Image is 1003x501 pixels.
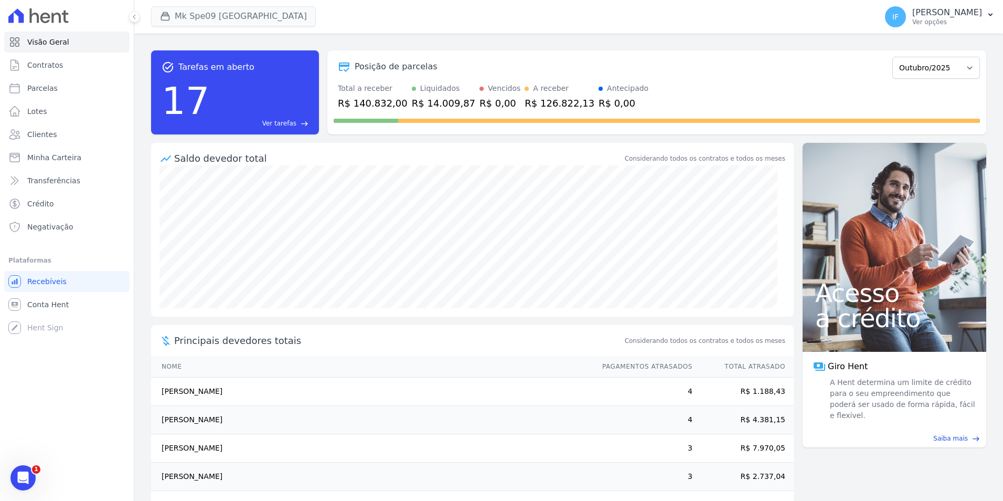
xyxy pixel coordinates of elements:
span: task_alt [162,61,174,74]
span: Lotes [27,106,47,117]
div: Antecipado [607,83,648,94]
div: Liquidados [420,83,460,94]
a: Ver tarefas east [214,119,308,128]
iframe: Intercom live chat [10,465,36,490]
span: Considerando todos os contratos e todos os meses [625,336,785,346]
span: Recebíveis [27,276,67,287]
span: Crédito [27,199,54,209]
td: 4 [592,378,693,406]
span: east [972,435,980,443]
td: [PERSON_NAME] [151,463,592,491]
div: R$ 126.822,13 [525,96,594,110]
span: A Hent determina um limite de crédito para o seu empreendimento que poderá ser usado de forma ráp... [828,377,976,421]
div: Plataformas [8,254,125,267]
a: Negativação [4,216,130,237]
button: IF [PERSON_NAME] Ver opções [877,2,1003,32]
span: Clientes [27,129,57,140]
div: A receber [533,83,569,94]
span: Tarefas em aberto [178,61,254,74]
a: Contratos [4,55,130,76]
td: 4 [592,406,693,434]
a: Transferências [4,170,130,191]
span: Minha Carteira [27,152,81,163]
td: R$ 4.381,15 [693,406,794,434]
button: Mk Spe09 [GEOGRAPHIC_DATA] [151,6,316,26]
a: Visão Geral [4,32,130,53]
div: R$ 14.009,87 [412,96,475,110]
td: [PERSON_NAME] [151,434,592,463]
span: Ver tarefas [262,119,296,128]
a: Parcelas [4,78,130,99]
a: Crédito [4,193,130,214]
span: Negativação [27,222,73,232]
a: Recebíveis [4,271,130,292]
span: a crédito [815,306,974,331]
span: 1 [32,465,40,474]
a: Saiba mais east [809,434,980,443]
a: Conta Hent [4,294,130,315]
th: Pagamentos Atrasados [592,356,693,378]
span: IF [892,13,899,20]
td: [PERSON_NAME] [151,378,592,406]
span: Transferências [27,175,80,186]
td: R$ 7.970,05 [693,434,794,463]
p: [PERSON_NAME] [912,7,982,18]
span: Saiba mais [933,434,968,443]
span: Visão Geral [27,37,69,47]
span: Parcelas [27,83,58,93]
a: Lotes [4,101,130,122]
div: 17 [162,74,210,128]
a: Minha Carteira [4,147,130,168]
td: [PERSON_NAME] [151,406,592,434]
span: east [301,120,308,128]
div: Saldo devedor total [174,151,623,165]
td: R$ 2.737,04 [693,463,794,491]
th: Total Atrasado [693,356,794,378]
span: Contratos [27,60,63,70]
p: Ver opções [912,18,982,26]
span: Acesso [815,280,974,306]
div: Total a receber [338,83,408,94]
span: Conta Hent [27,299,69,310]
span: Principais devedores totais [174,333,623,348]
td: R$ 1.188,43 [693,378,794,406]
td: 3 [592,434,693,463]
div: Considerando todos os contratos e todos os meses [625,154,785,163]
div: R$ 140.832,00 [338,96,408,110]
a: Clientes [4,124,130,145]
th: Nome [151,356,592,378]
div: R$ 0,00 [479,96,520,110]
span: Giro Hent [828,360,868,373]
div: Posição de parcelas [355,60,438,73]
div: Vencidos [488,83,520,94]
div: R$ 0,00 [599,96,648,110]
td: 3 [592,463,693,491]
